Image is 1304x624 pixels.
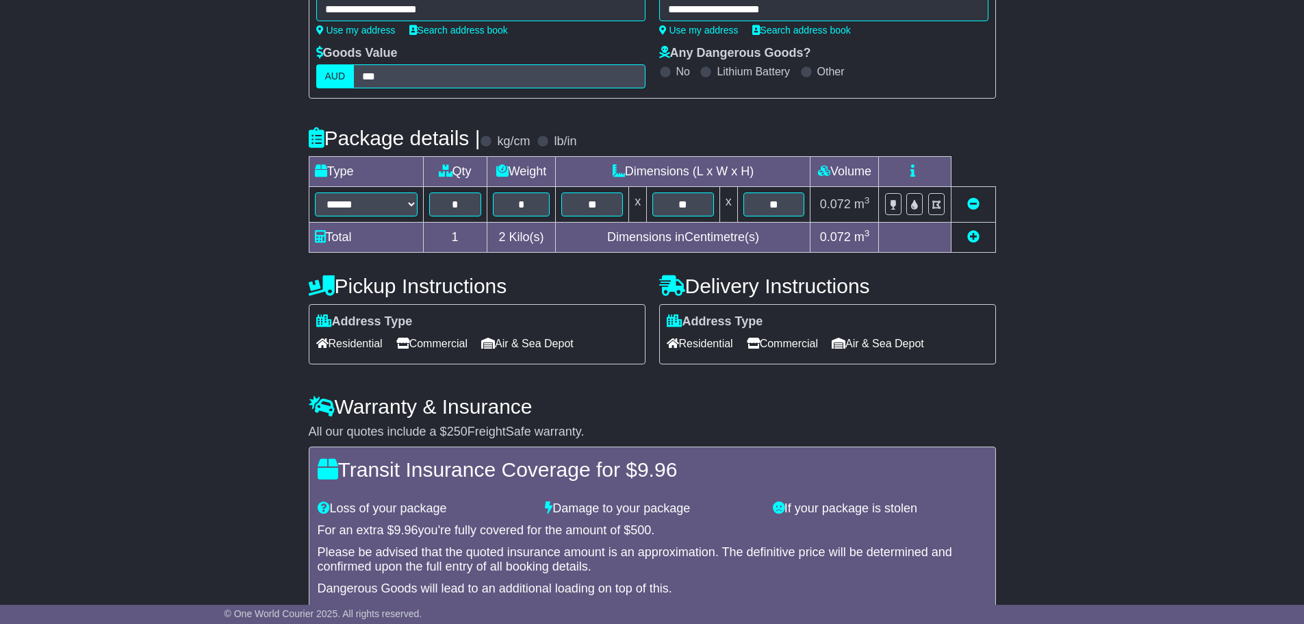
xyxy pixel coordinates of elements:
[423,223,487,253] td: 1
[316,46,398,61] label: Goods Value
[832,333,924,354] span: Air & Sea Depot
[717,65,790,78] label: Lithium Battery
[630,523,651,537] span: 500
[309,395,996,418] h4: Warranty & Insurance
[409,25,508,36] a: Search address book
[318,523,987,538] div: For an extra $ you're fully covered for the amount of $ .
[497,134,530,149] label: kg/cm
[498,230,505,244] span: 2
[667,314,763,329] label: Address Type
[316,333,383,354] span: Residential
[318,582,987,597] div: Dangerous Goods will lead to an additional loading on top of this.
[854,230,870,244] span: m
[629,187,647,223] td: x
[719,187,737,223] td: x
[659,275,996,297] h4: Delivery Instructions
[394,523,418,537] span: 9.96
[316,25,396,36] a: Use my address
[967,197,980,211] a: Remove this item
[309,127,481,149] h4: Package details |
[318,458,987,481] h4: Transit Insurance Coverage for $
[311,501,539,516] div: Loss of your package
[810,157,879,187] td: Volume
[752,25,851,36] a: Search address book
[766,501,994,516] div: If your package is stolen
[865,228,870,238] sup: 3
[225,608,422,619] span: © One World Courier 2025. All rights reserved.
[316,64,355,88] label: AUD
[820,197,851,211] span: 0.072
[667,333,733,354] span: Residential
[487,223,556,253] td: Kilo(s)
[309,275,645,297] h4: Pickup Instructions
[423,157,487,187] td: Qty
[538,501,766,516] div: Damage to your package
[309,223,423,253] td: Total
[820,230,851,244] span: 0.072
[817,65,845,78] label: Other
[854,197,870,211] span: m
[481,333,574,354] span: Air & Sea Depot
[865,195,870,205] sup: 3
[447,425,468,438] span: 250
[309,425,996,440] div: All our quotes include a $ FreightSafe warranty.
[309,157,423,187] td: Type
[659,46,811,61] label: Any Dangerous Goods?
[396,333,468,354] span: Commercial
[554,134,576,149] label: lb/in
[556,157,810,187] td: Dimensions (L x W x H)
[556,223,810,253] td: Dimensions in Centimetre(s)
[676,65,690,78] label: No
[659,25,739,36] a: Use my address
[967,230,980,244] a: Add new item
[487,157,556,187] td: Weight
[637,458,677,481] span: 9.96
[318,545,987,575] div: Please be advised that the quoted insurance amount is an approximation. The definitive price will...
[316,314,413,329] label: Address Type
[747,333,818,354] span: Commercial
